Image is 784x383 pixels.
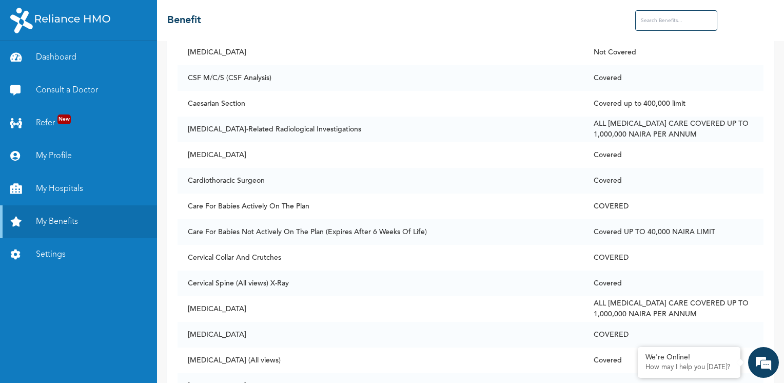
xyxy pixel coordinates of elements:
td: Care For Babies Actively On The Plan [178,194,583,219]
input: Search Benefits... [635,10,717,31]
td: Covered [583,142,763,168]
img: RelianceHMO's Logo [10,8,110,33]
div: FAQs [101,327,196,359]
td: Covered [583,271,763,296]
td: Covered UP TO 40,000 NAIRA LIMIT [583,219,763,245]
td: Covered [583,348,763,373]
div: Conversation(s) [53,58,172,71]
h2: Benefit [167,13,201,28]
td: CSF M/C/S (CSF Analysis) [178,65,583,91]
td: Cervical Spine (All views) X-Ray [178,271,583,296]
td: [MEDICAL_DATA] (All views) [178,348,583,373]
span: Conversation [5,344,101,352]
td: COVERED [583,194,763,219]
div: We're Online! [645,353,733,362]
td: Caesarian Section [178,91,583,117]
td: Covered up to 400,000 limit [583,91,763,117]
span: New [57,114,71,124]
td: Not Covered [583,40,763,65]
td: [MEDICAL_DATA] [178,296,583,322]
td: Cardiothoracic Surgeon [178,168,583,194]
td: ALL [MEDICAL_DATA] CARE COVERED UP TO 1,000,000 NAIRA PER ANNUM [583,117,763,142]
td: Covered [583,65,763,91]
td: [MEDICAL_DATA] [178,142,583,168]
td: COVERED [583,245,763,271]
p: How may I help you today? [645,363,733,372]
div: Chat Now [64,260,137,279]
span: No previous conversation [55,140,146,244]
td: Covered [583,168,763,194]
td: [MEDICAL_DATA] [178,322,583,348]
td: COVERED [583,322,763,348]
td: [MEDICAL_DATA]-Related Radiological Investigations [178,117,583,142]
td: Cervical Collar And Crutches [178,245,583,271]
div: Minimize live chat window [168,5,193,30]
td: [MEDICAL_DATA] [178,40,583,65]
td: Care For Babies Not Actively On The Plan (Expires After 6 Weeks Of Life) [178,219,583,245]
td: ALL [MEDICAL_DATA] CARE COVERED UP TO 1,000,000 NAIRA PER ANNUM [583,296,763,322]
